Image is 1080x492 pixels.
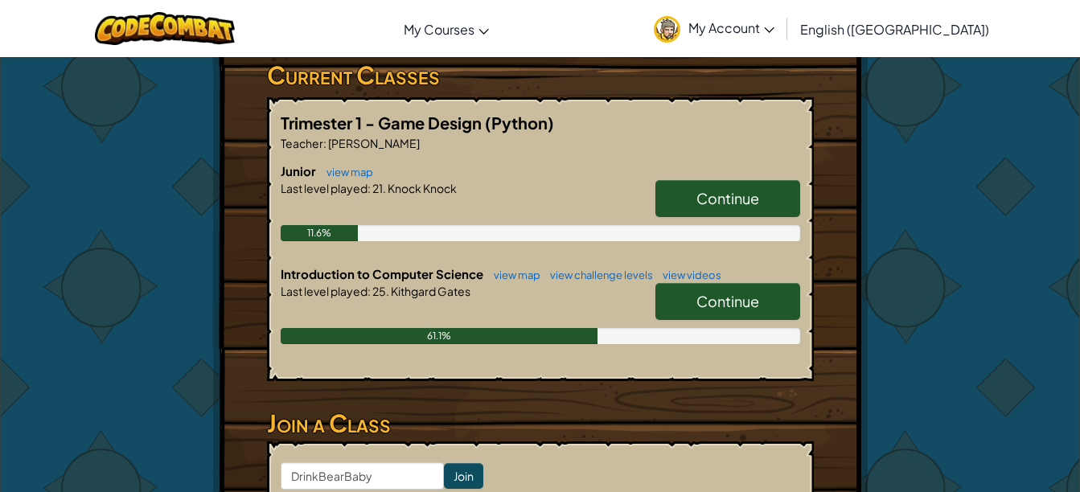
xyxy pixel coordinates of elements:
[281,462,444,490] input: <Enter Class Code>
[800,21,989,38] span: English ([GEOGRAPHIC_DATA])
[655,269,721,281] a: view videos
[323,136,326,150] span: :
[688,19,774,36] span: My Account
[281,328,598,344] div: 61.1%
[696,189,759,207] span: Continue
[389,284,470,298] span: Kithgard Gates
[281,181,368,195] span: Last level played
[696,292,759,310] span: Continue
[267,405,814,441] h3: Join a Class
[404,21,474,38] span: My Courses
[654,16,680,43] img: avatar
[444,463,483,489] input: Join
[281,113,485,133] span: Trimester 1 - Game Design
[326,136,420,150] span: [PERSON_NAME]
[281,284,368,298] span: Last level played
[95,12,236,45] img: CodeCombat logo
[396,7,497,51] a: My Courses
[371,284,389,298] span: 25.
[281,266,486,281] span: Introduction to Computer Science
[792,7,997,51] a: English ([GEOGRAPHIC_DATA])
[485,113,554,133] span: (Python)
[646,3,782,54] a: My Account
[368,284,371,298] span: :
[281,163,318,178] span: Junior
[267,57,814,93] h3: Current Classes
[281,225,359,241] div: 11.6%
[386,181,457,195] span: Knock Knock
[281,136,323,150] span: Teacher
[368,181,371,195] span: :
[486,269,540,281] a: view map
[371,181,386,195] span: 21.
[318,166,373,178] a: view map
[542,269,653,281] a: view challenge levels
